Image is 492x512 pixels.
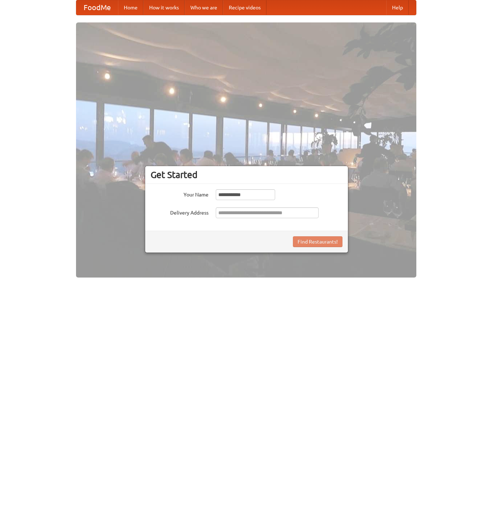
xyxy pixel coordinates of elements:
[223,0,266,15] a: Recipe videos
[76,0,118,15] a: FoodMe
[151,189,209,198] label: Your Name
[143,0,185,15] a: How it works
[118,0,143,15] a: Home
[151,169,342,180] h3: Get Started
[151,207,209,216] label: Delivery Address
[293,236,342,247] button: Find Restaurants!
[386,0,409,15] a: Help
[185,0,223,15] a: Who we are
